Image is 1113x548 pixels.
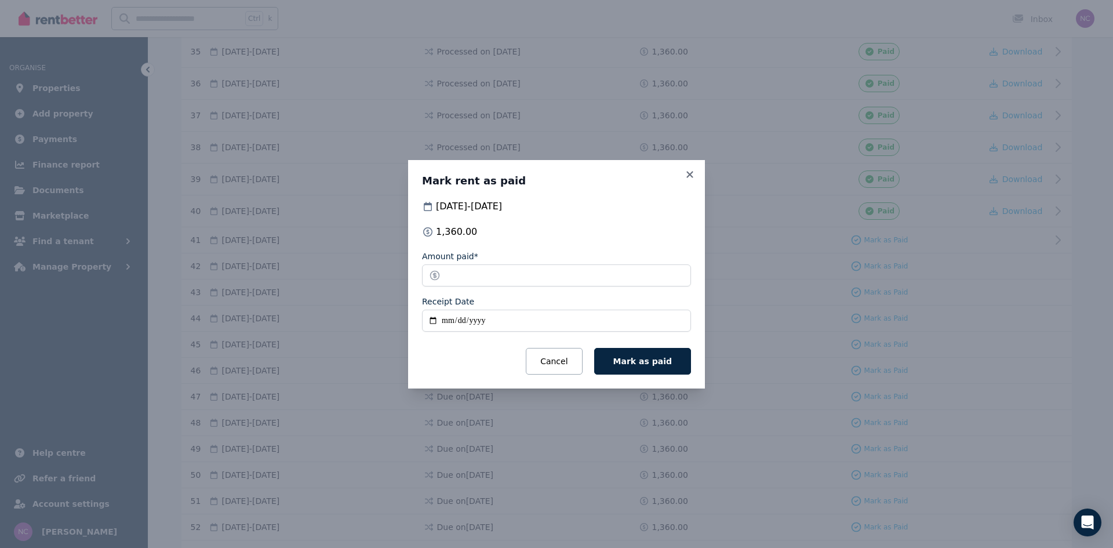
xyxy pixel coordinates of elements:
[422,296,474,307] label: Receipt Date
[436,225,477,239] span: 1,360.00
[1074,509,1101,536] div: Open Intercom Messenger
[422,251,478,262] label: Amount paid*
[526,348,582,375] button: Cancel
[436,199,502,213] span: [DATE] - [DATE]
[613,357,672,366] span: Mark as paid
[594,348,691,375] button: Mark as paid
[422,174,691,188] h3: Mark rent as paid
